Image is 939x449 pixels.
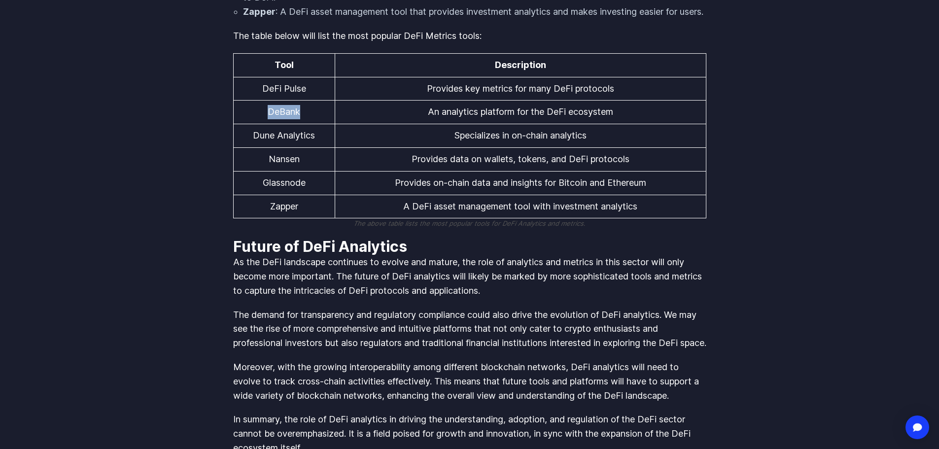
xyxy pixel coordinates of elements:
[233,195,335,218] td: Zapper
[233,124,335,148] td: Dune Analytics
[233,29,706,43] p: The table below will list the most popular DeFi Metrics tools:
[233,238,407,255] strong: Future of DeFi Analytics
[275,60,294,70] strong: Tool
[335,77,706,101] td: Provides key metrics for many DeFi protocols
[335,195,706,218] td: A DeFi asset management tool with investment analytics
[233,308,706,350] p: The demand for transparency and regulatory compliance could also drive the evolution of DeFi anal...
[243,6,276,17] strong: Zapper
[495,60,546,70] strong: Description
[353,219,586,227] em: The above table lists the most popular tools for DeFi Analytics and metrics.
[243,5,706,19] li: : A DeFi asset management tool that provides investment analytics and makes investing easier for ...
[905,415,929,439] div: Open Intercom Messenger
[233,360,706,403] p: Moreover, with the growing interoperability among different blockchain networks, DeFi analytics w...
[233,77,335,101] td: DeFi Pulse
[335,124,706,148] td: Specializes in on-chain analytics
[335,171,706,195] td: Provides on-chain data and insights for Bitcoin and Ethereum
[233,101,335,124] td: DeBank
[233,148,335,172] td: Nansen
[335,148,706,172] td: Provides data on wallets, tokens, and DeFi protocols
[233,171,335,195] td: Glassnode
[233,255,706,298] p: As the DeFi landscape continues to evolve and mature, the role of analytics and metrics in this s...
[335,101,706,124] td: An analytics platform for the DeFi ecosystem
